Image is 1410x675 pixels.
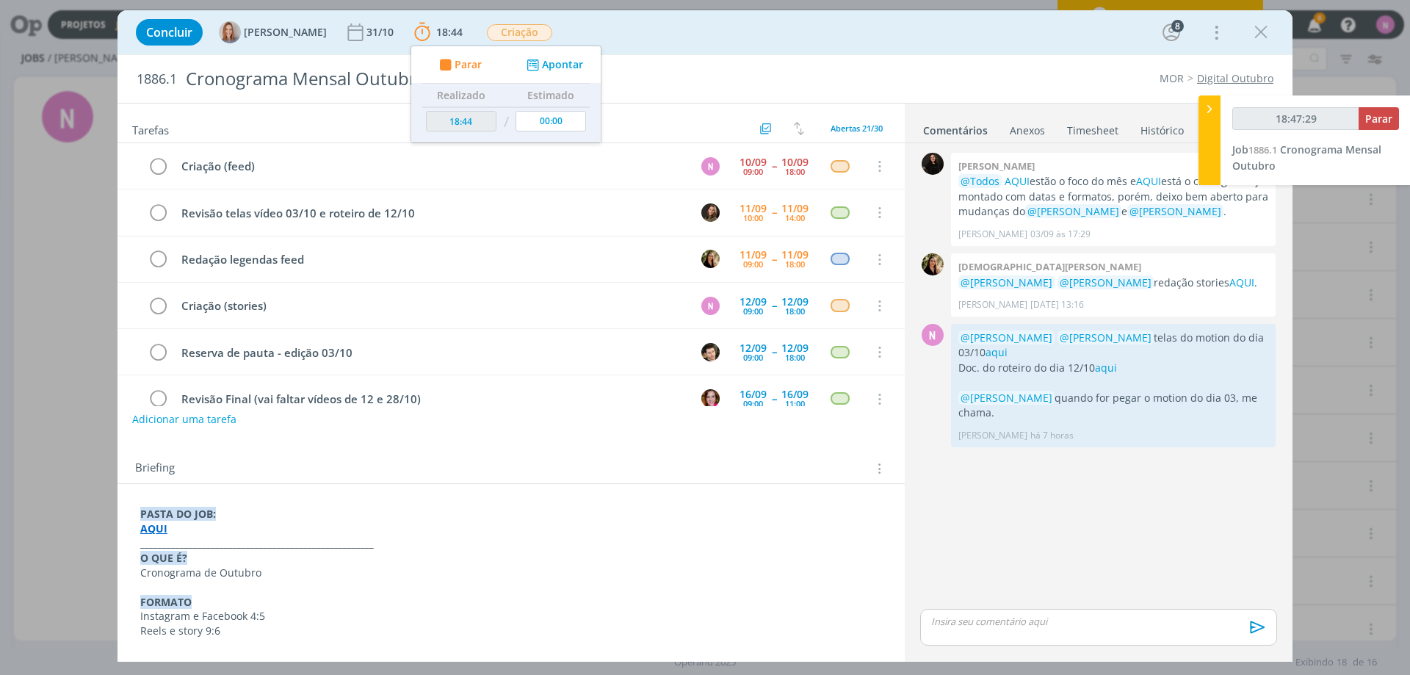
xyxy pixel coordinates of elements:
div: 11/09 [740,250,767,260]
p: telas do motion do dia 03/10 [958,331,1268,361]
span: @[PERSON_NAME] [1060,275,1151,289]
span: Cronograma Mensal Outubro [1232,142,1381,173]
div: Redação legendas feed [175,250,687,269]
button: Apontar [523,57,584,73]
div: 18:00 [785,260,805,268]
div: 09:00 [743,260,763,268]
div: 11/09 [740,203,767,214]
div: 16/09 [781,389,809,400]
button: Criação [486,24,553,42]
div: 8 [1171,20,1184,32]
div: N [701,157,720,176]
span: Briefing [135,459,175,478]
span: @Todos [961,174,999,188]
div: 12/09 [781,343,809,353]
button: A[PERSON_NAME] [219,21,327,43]
a: Job1886.1Cronograma Mensal Outubro [1232,142,1381,173]
a: aqui [1095,361,1117,375]
ul: 18:44 [411,46,601,143]
button: N [699,295,721,317]
span: -- [772,254,776,264]
img: arrow-down-up.svg [794,122,804,135]
strong: O QUE É? [140,551,187,565]
span: Parar [1365,112,1392,126]
a: Timesheet [1066,117,1119,138]
a: Histórico [1140,117,1185,138]
img: B [701,389,720,408]
p: estão o foco do mês e está o cronograma já montado com datas e formatos, porém, deixo bem aberto ... [958,174,1268,219]
span: @[PERSON_NAME] [961,275,1052,289]
p: Doc. do roteiro do dia 12/10 [958,361,1268,375]
div: Revisão telas vídeo 03/10 e roteiro de 12/10 [175,204,687,223]
img: C [922,253,944,275]
div: 11/09 [781,250,809,260]
div: 11/09 [781,203,809,214]
a: aqui [986,345,1008,359]
div: 12/09 [781,297,809,307]
img: J [701,203,720,222]
span: 18:44 [436,25,463,39]
span: [DATE] 13:16 [1030,298,1084,311]
button: V [699,341,721,363]
span: -- [772,394,776,404]
div: 09:00 [743,400,763,408]
p: Reels e story 9:6 [140,624,882,638]
div: Reserva de pauta - edição 03/10 [175,344,687,362]
span: @[PERSON_NAME] [1129,204,1221,218]
div: Criação (feed) [175,157,687,176]
th: Realizado [422,84,500,107]
button: 18:44 [411,21,466,44]
button: Parar [1359,107,1399,130]
button: B [699,388,721,410]
p: quando for pegar o motion do dia 03, me chama. [958,391,1268,421]
div: 18:00 [785,307,805,315]
span: -- [772,347,776,357]
div: Cronograma Mensal Outubro [180,61,794,97]
div: 10/09 [781,157,809,167]
p: [PERSON_NAME] [958,429,1027,442]
td: / [500,107,513,137]
div: Revisão Final (vai faltar vídeos de 12 e 28/10) [175,390,687,408]
div: Criação (stories) [175,297,687,315]
img: V [701,343,720,361]
b: [DEMOGRAPHIC_DATA][PERSON_NAME] [958,260,1141,273]
button: Concluir [136,19,203,46]
div: 16/09 [740,389,767,400]
span: Concluir [146,26,192,38]
span: 03/09 às 17:29 [1030,228,1091,241]
a: AQUI [140,521,167,535]
span: Tarefas [132,120,169,137]
div: 14:00 [785,214,805,222]
th: Estimado [512,84,590,107]
span: Abertas 21/30 [831,123,883,134]
button: 8 [1160,21,1183,44]
a: AQUI [1136,174,1161,188]
button: C [699,248,721,270]
button: N [699,155,721,177]
img: A [219,21,241,43]
span: -- [772,300,776,311]
span: @[PERSON_NAME] [961,391,1052,405]
button: J [699,201,721,223]
div: 18:00 [785,353,805,361]
img: S [922,153,944,175]
div: 12/09 [740,297,767,307]
button: Adicionar uma tarefa [131,406,237,433]
p: Cronograma de Outubro [140,566,882,580]
p: redação stories . [958,275,1268,290]
a: AQUI [1005,174,1030,188]
p: Instagram e Facebook 4:5 [140,609,882,624]
b: [PERSON_NAME] [958,159,1035,173]
div: Anexos [1010,123,1045,138]
div: 09:00 [743,167,763,176]
div: 12/09 [740,343,767,353]
div: N [701,297,720,315]
div: 09:00 [743,353,763,361]
div: N [922,324,944,346]
button: Parar [435,57,482,73]
span: @[PERSON_NAME] [1060,331,1151,344]
div: 10/09 [740,157,767,167]
a: AQUI [1229,275,1254,289]
span: Parar [455,59,482,70]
